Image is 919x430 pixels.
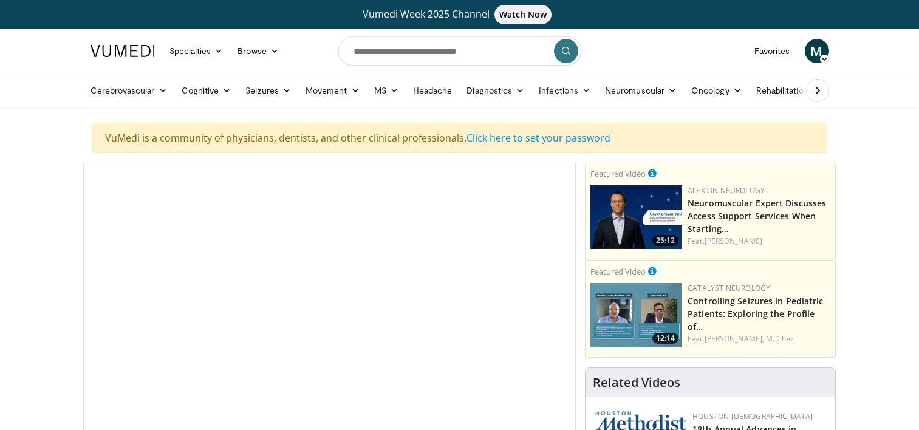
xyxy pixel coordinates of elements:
[590,185,682,249] a: 25:12
[466,131,610,145] a: Click here to set your password
[162,39,231,63] a: Specialties
[590,283,682,347] img: 5e01731b-4d4e-47f8-b775-0c1d7f1e3c52.png.150x105_q85_crop-smart_upscale.jpg
[174,78,239,103] a: Cognitive
[705,236,762,246] a: [PERSON_NAME]
[598,78,684,103] a: Neuromuscular
[688,283,770,293] a: Catalyst Neurology
[338,36,581,66] input: Search topics, interventions
[83,78,174,103] a: Cerebrovascular
[459,78,531,103] a: Diagnostics
[684,78,749,103] a: Oncology
[805,39,829,63] a: M
[688,295,823,332] a: Controlling Seizures in Pediatric Patients: Exploring the Profile of…
[590,168,646,179] small: Featured Video
[406,78,460,103] a: Headache
[92,5,827,24] a: Vumedi Week 2025 ChannelWatch Now
[363,7,557,21] span: Vumedi Week 2025 Channel
[652,333,678,344] span: 12:14
[688,333,830,344] div: Feat.
[652,235,678,246] span: 25:12
[747,39,798,63] a: Favorites
[230,39,286,63] a: Browse
[688,185,765,196] a: Alexion Neurology
[531,78,598,103] a: Infections
[692,411,813,421] a: Houston [DEMOGRAPHIC_DATA]
[298,78,367,103] a: Movement
[367,78,406,103] a: MS
[766,333,794,344] a: M. Chez
[749,78,816,103] a: Rehabilitation
[688,197,826,234] a: Neuromuscular Expert Discusses Access Support Services When Starting…
[494,5,552,24] span: Watch Now
[238,78,298,103] a: Seizures
[590,266,646,277] small: Featured Video
[705,333,764,344] a: [PERSON_NAME],
[590,283,682,347] a: 12:14
[92,123,827,153] div: VuMedi is a community of physicians, dentists, and other clinical professionals.
[593,375,680,390] h4: Related Videos
[688,236,830,247] div: Feat.
[91,45,155,57] img: VuMedi Logo
[590,185,682,249] img: 2b05e332-28e1-4d48-9f23-7cad04c9557c.png.150x105_q85_crop-smart_upscale.jpg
